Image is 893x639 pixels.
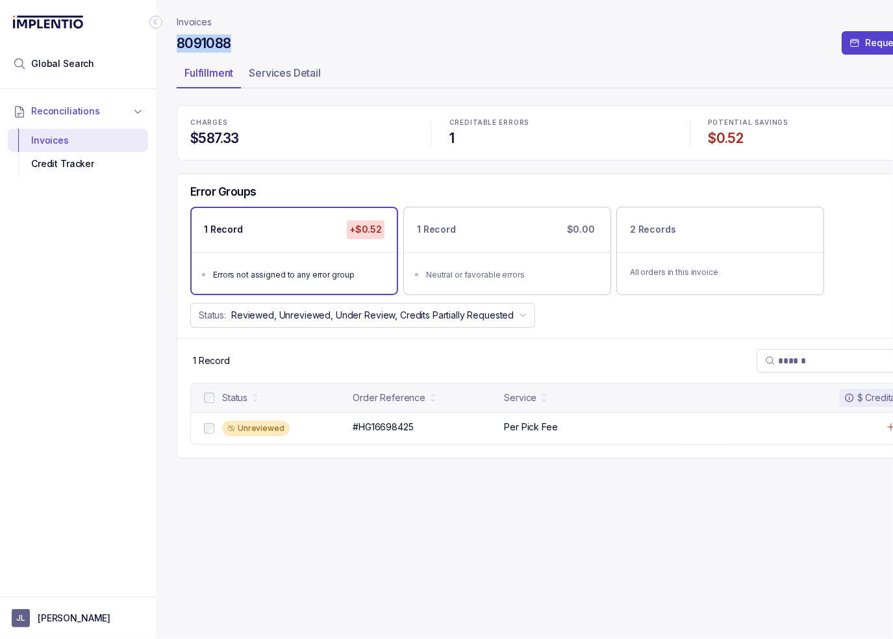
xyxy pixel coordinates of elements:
div: Invoices [18,129,138,152]
li: Tab Services Detail [241,62,329,88]
div: Neutral or favorable errors [426,268,596,281]
p: 1 Record [417,223,456,236]
h4: 1 [449,129,672,148]
p: CREDITABLE ERRORS [449,119,672,127]
span: Global Search [31,57,94,70]
span: Reconciliations [31,105,100,118]
nav: breadcrumb [177,16,212,29]
p: +$0.52 [347,220,384,239]
p: Status: [199,309,226,322]
div: Status [222,391,247,404]
p: Services Detail [249,65,321,81]
span: User initials [12,609,30,627]
div: Errors not assigned to any error group [213,268,383,281]
div: Service [504,391,536,404]
h5: Error Groups [190,185,257,199]
div: Remaining page entries [193,354,230,367]
button: Reconciliations [8,97,148,125]
p: Reviewed, Unreviewed, Under Review, Credits Partially Requested [231,309,514,322]
button: User initials[PERSON_NAME] [12,609,144,627]
p: 2 Records [630,223,676,236]
input: checkbox-checkbox [204,393,214,403]
button: Status:Reviewed, Unreviewed, Under Review, Credits Partially Requested [190,303,535,328]
p: $0.00 [564,220,597,239]
p: CHARGES [190,119,412,127]
div: Reconciliations [8,126,148,179]
p: Per Pick Fee [504,421,557,434]
p: Fulfillment [184,65,233,81]
li: Tab Fulfillment [177,62,241,88]
p: All orders in this invoice [630,266,811,279]
input: checkbox-checkbox [204,423,214,434]
p: #HG16698425 [353,421,413,434]
p: 1 Record [204,223,243,236]
p: 1 Record [193,354,230,367]
h4: $587.33 [190,129,412,148]
div: Order Reference [353,391,425,404]
a: Invoices [177,16,212,29]
h4: 8091088 [177,34,231,53]
div: Credit Tracker [18,152,138,176]
div: Collapse Icon [148,14,164,30]
p: [PERSON_NAME] [38,612,110,625]
div: Unreviewed [222,421,290,436]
